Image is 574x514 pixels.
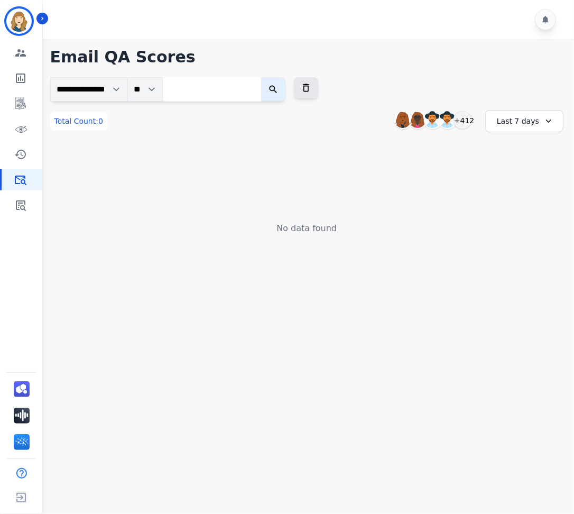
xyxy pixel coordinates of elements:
div: Last 7 days [485,110,563,132]
div: Total Count: [50,112,107,131]
div: +412 [453,111,471,129]
img: Bordered avatar [6,8,32,34]
div: No data found [50,222,563,235]
h1: Email QA Scores [50,48,563,67]
span: 0 [98,117,103,125]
